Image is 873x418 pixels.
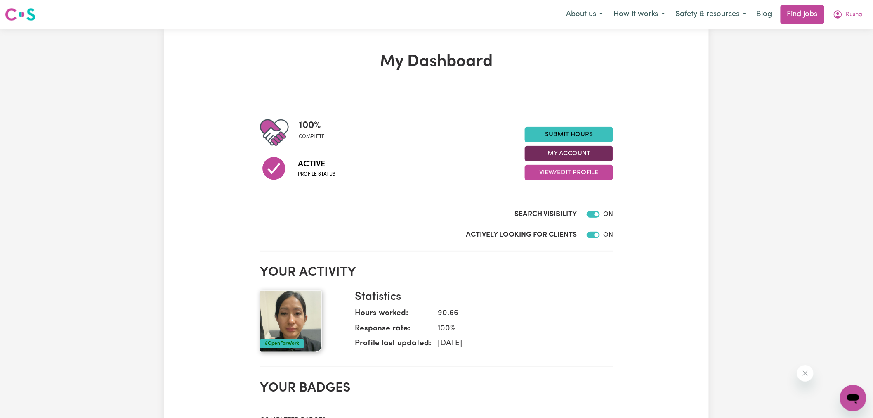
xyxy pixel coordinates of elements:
span: ON [603,211,613,218]
a: Blog [752,5,777,24]
span: complete [299,133,325,140]
dd: 90.66 [431,308,606,320]
dt: Hours worked: [355,308,431,323]
dd: [DATE] [431,338,606,350]
a: Submit Hours [525,127,613,142]
dt: Profile last updated: [355,338,431,353]
span: Need any help? [5,6,50,12]
span: Rusha [846,10,863,19]
img: Careseekers logo [5,7,35,22]
img: Your profile picture [260,290,322,352]
h2: Your badges [260,380,613,396]
button: My Account [828,6,868,23]
span: Active [298,158,335,171]
span: ON [603,232,613,238]
label: Actively Looking for Clients [466,230,577,240]
a: Careseekers logo [5,5,35,24]
div: #OpenForWork [260,339,304,348]
iframe: Button to launch messaging window [840,385,866,411]
button: My Account [525,146,613,161]
dt: Response rate: [355,323,431,338]
label: Search Visibility [514,209,577,220]
h3: Statistics [355,290,606,304]
button: How it works [608,6,670,23]
iframe: Close message [797,365,814,382]
a: Find jobs [781,5,824,24]
button: Safety & resources [670,6,752,23]
dd: 100 % [431,323,606,335]
div: Profile completeness: 100% [299,118,331,147]
span: 100 % [299,118,325,133]
button: View/Edit Profile [525,165,613,180]
h2: Your activity [260,265,613,280]
h1: My Dashboard [260,52,613,72]
span: Profile status [298,171,335,178]
button: About us [561,6,608,23]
